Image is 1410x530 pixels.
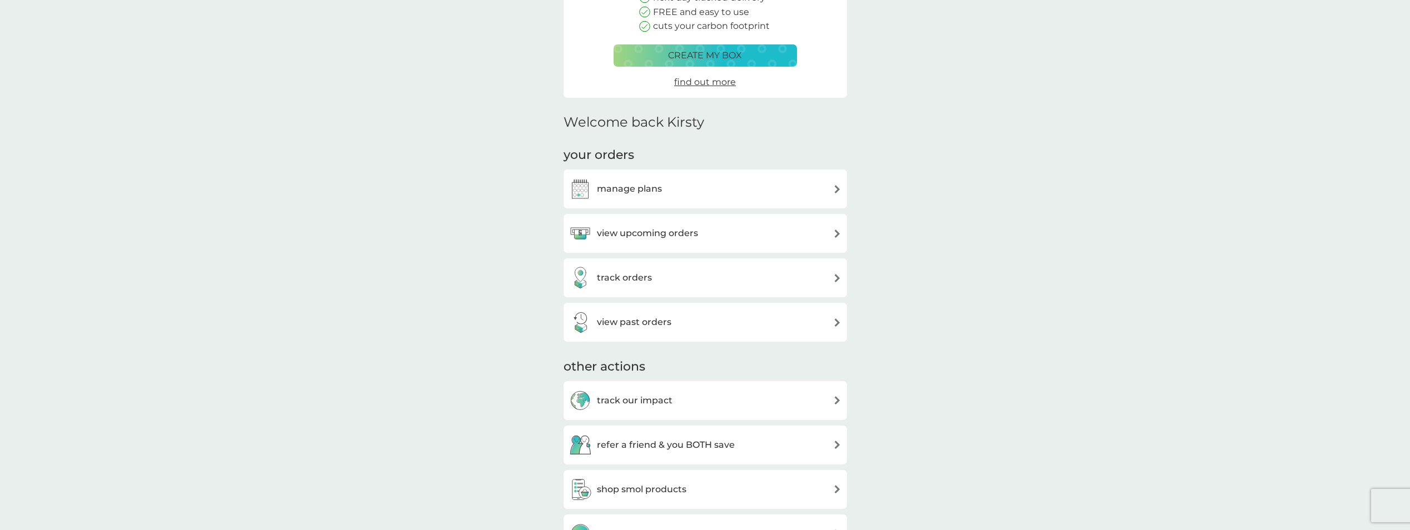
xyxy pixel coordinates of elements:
img: arrow right [833,396,841,404]
span: find out more [674,77,736,87]
img: arrow right [833,185,841,193]
h3: track orders [597,271,652,285]
img: arrow right [833,441,841,449]
img: arrow right [833,485,841,493]
img: arrow right [833,318,841,327]
p: create my box [668,48,742,63]
h3: other actions [564,358,645,376]
button: create my box [614,44,797,67]
h2: Welcome back Kirsty [564,114,704,131]
h3: manage plans [597,182,662,196]
a: find out more [674,75,736,89]
p: FREE and easy to use [653,5,749,19]
p: cuts your carbon footprint [653,19,770,33]
h3: track our impact [597,393,672,408]
h3: view past orders [597,315,671,329]
h3: view upcoming orders [597,226,698,241]
h3: refer a friend & you BOTH save [597,438,735,452]
img: arrow right [833,274,841,282]
h3: your orders [564,147,634,164]
h3: shop smol products [597,482,686,497]
img: arrow right [833,229,841,238]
